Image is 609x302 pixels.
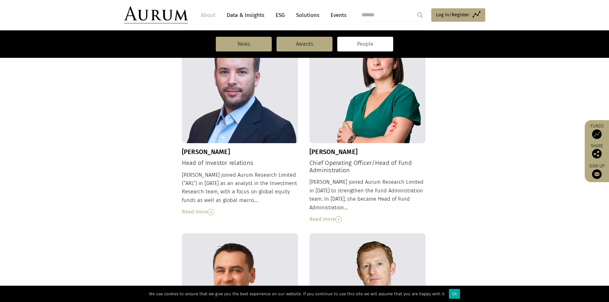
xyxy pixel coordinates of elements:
a: Sign up [588,163,606,179]
img: Aurum [124,6,188,24]
div: [PERSON_NAME] joined Aurum Research Limited in [DATE] to strengthen the Fund Administration team.... [309,178,426,223]
img: Share this post [592,149,602,159]
a: Awards [277,37,332,51]
a: People [337,37,393,51]
a: News [216,37,272,51]
h4: Chief Operating Officer/Head of Fund Administration [309,159,426,174]
div: Share [588,144,606,159]
a: ESG [272,9,288,21]
img: Read More [335,216,342,223]
img: Sign up to our newsletter [592,169,602,179]
div: [PERSON_NAME] joined Aurum Research Limited (“ARL”) in [DATE] as an analyst in the Investment Res... [182,171,298,216]
img: Access Funds [592,129,602,139]
a: Data & Insights [223,9,268,21]
div: Read more [309,215,426,223]
h3: [PERSON_NAME] [309,148,426,156]
a: Log in/Register [431,8,485,22]
a: About [198,9,219,21]
input: Submit [414,9,426,21]
h3: [PERSON_NAME] [182,148,298,156]
h4: Head of Investor relations [182,159,298,167]
div: Ok [449,289,460,299]
span: Log in/Register [436,11,469,19]
img: Read More [208,209,214,215]
a: Funds [588,123,606,139]
a: Events [327,9,347,21]
a: Solutions [293,9,323,21]
div: Read more [182,208,298,216]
